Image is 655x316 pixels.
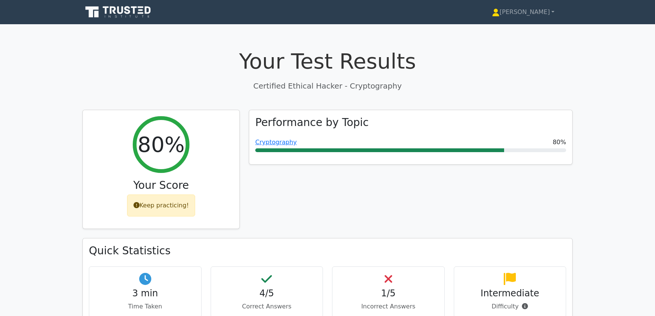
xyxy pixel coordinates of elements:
a: [PERSON_NAME] [474,5,573,20]
h4: 3 min [95,288,195,299]
h3: Performance by Topic [255,116,369,129]
h2: 80% [138,132,185,157]
h4: 4/5 [217,288,317,299]
h4: Intermediate [460,288,560,299]
p: Time Taken [95,302,195,311]
h1: Your Test Results [82,48,573,74]
p: Difficulty [460,302,560,311]
h4: 1/5 [338,288,438,299]
a: Cryptography [255,139,297,146]
h3: Quick Statistics [89,244,566,257]
p: Correct Answers [217,302,317,311]
span: 80% [553,138,566,147]
p: Incorrect Answers [338,302,438,311]
p: Certified Ethical Hacker - Cryptography [82,80,573,92]
h3: Your Score [89,179,233,192]
div: Keep practicing! [127,195,196,216]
